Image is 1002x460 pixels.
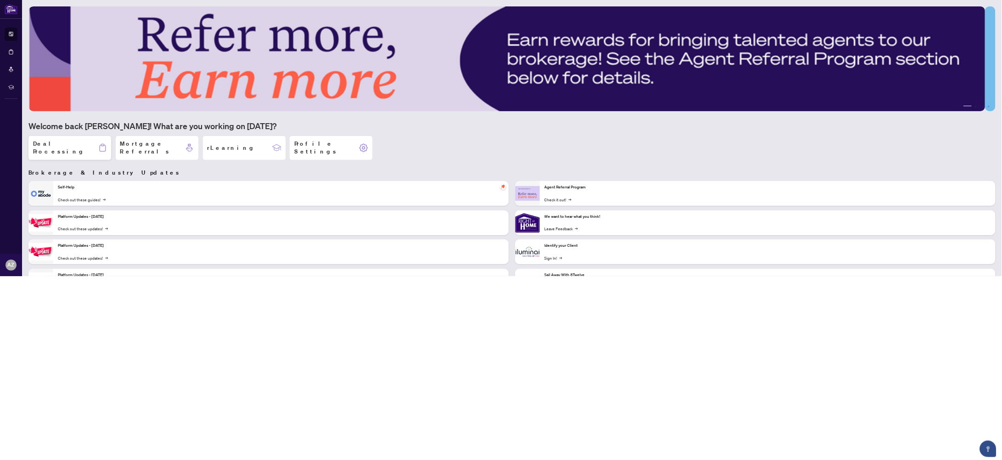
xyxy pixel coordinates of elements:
[974,106,977,108] button: 3
[28,181,53,206] img: Self-Help
[515,210,540,235] img: We want to hear what you think!
[207,144,256,152] h2: rLearning
[575,226,578,232] span: →
[500,183,507,190] span: pushpin
[515,239,540,264] img: Identify your Client
[58,184,504,190] p: Self-Help
[515,186,540,201] img: Agent Referral Program
[515,269,540,294] img: Sail Away With 8Twelve
[963,106,972,108] button: 2
[545,197,572,203] a: Check it out!→
[8,261,15,269] span: AZ
[33,140,98,156] h2: Deal Processing
[28,273,53,290] img: Platform Updates - June 23, 2025
[58,197,106,203] a: Check out these guides!→
[58,214,504,220] p: Platform Updates - [DATE]
[28,214,53,232] img: Platform Updates - July 21, 2025
[28,121,995,131] h1: Welcome back [PERSON_NAME]! What are you working on [DATE]?
[105,226,108,232] span: →
[545,226,578,232] a: Leave Feedback→
[58,255,108,261] a: Check out these updates!→
[105,255,108,261] span: →
[545,214,991,220] p: We want to hear what you think!
[569,197,572,203] span: →
[980,441,996,457] button: Open asap
[983,106,985,108] button: 5
[979,106,981,108] button: 4
[58,272,504,278] p: Platform Updates - [DATE]
[545,255,563,261] a: Sign In!→
[28,169,995,177] h3: Brokerage & Industry Updates
[988,106,990,108] button: 6
[28,243,53,261] img: Platform Updates - July 8, 2025
[294,140,360,156] h2: Profile Settings
[120,140,186,156] h2: Mortgage Referrals
[5,4,18,14] img: logo
[545,243,991,249] p: Identify your Client
[58,243,504,249] p: Platform Updates - [DATE]
[959,106,962,108] button: 1
[58,226,108,232] a: Check out these updates!→
[560,255,563,261] span: →
[545,272,991,278] p: Sail Away With 8Twelve
[28,6,985,111] img: Slide 1
[545,184,991,190] p: Agent Referral Program
[103,197,106,203] span: →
